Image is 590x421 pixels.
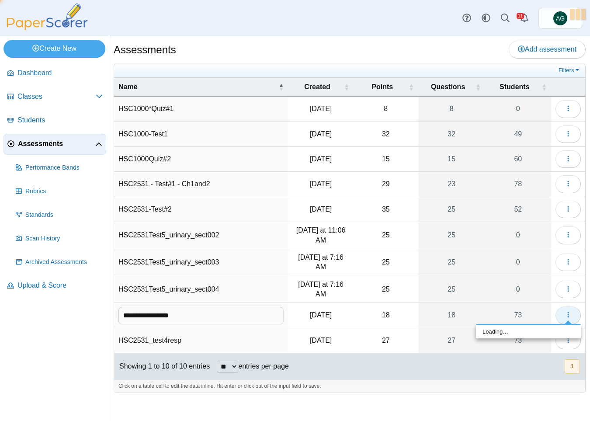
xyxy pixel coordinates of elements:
[564,359,580,374] nav: pagination
[310,130,332,138] time: Sep 30, 2025 at 7:39 AM
[358,82,407,92] span: Points
[485,97,551,121] a: 0
[114,379,585,393] div: Click on a table cell to edit the data inline. Hit enter or click out of the input field to save.
[485,249,551,276] a: 0
[3,3,91,30] img: PaperScorer
[114,172,288,197] td: HSC2531 - Test#1 - Ch1and2
[485,276,551,303] a: 0
[485,122,551,146] a: 49
[12,205,106,226] a: Standards
[17,281,103,290] span: Upload & Score
[509,41,586,58] a: Add assessment
[12,252,106,273] a: Archived Assessments
[418,197,485,222] a: 25
[556,66,583,75] a: Filters
[298,254,344,271] time: Oct 8, 2025 at 7:16 AM
[354,122,418,147] td: 32
[418,276,485,303] a: 25
[518,45,576,53] span: Add assessment
[25,258,103,267] span: Archived Assessments
[114,249,288,276] td: HSC2531Test5_urinary_sect003
[418,172,485,196] a: 23
[3,87,106,108] a: Classes
[114,97,288,122] td: HSC1000*Quiz#1
[418,147,485,171] a: 15
[25,187,103,196] span: Rubrics
[25,164,103,172] span: Performance Bands
[418,122,485,146] a: 32
[485,222,551,249] a: 0
[418,303,485,327] a: 18
[423,82,474,92] span: Questions
[17,115,103,125] span: Students
[17,92,96,101] span: Classes
[114,42,176,57] h1: Assessments
[354,172,418,197] td: 29
[354,328,418,353] td: 27
[25,234,103,243] span: Scan History
[354,222,418,249] td: 25
[565,359,580,374] button: 1
[114,328,288,353] td: HSC2531_test4resp
[118,82,277,92] span: Name
[485,147,551,171] a: 60
[418,97,485,121] a: 8
[489,82,540,92] span: Students
[485,328,551,353] a: 73
[12,228,106,249] a: Scan History
[114,276,288,303] td: HSC2531Test5_urinary_sect004
[475,83,481,91] span: Questions : Activate to sort
[114,197,288,222] td: HSC2531-Test#2
[310,205,332,213] time: Sep 16, 2025 at 8:57 PM
[354,147,418,172] td: 15
[310,155,332,163] time: Sep 16, 2025 at 11:13 PM
[344,83,349,91] span: Created : Activate to sort
[3,40,105,57] a: Create New
[541,83,547,91] span: Students : Activate to sort
[12,181,106,202] a: Rubrics
[3,275,106,296] a: Upload & Score
[409,83,414,91] span: Points : Activate to sort
[553,11,567,25] span: Asena Goren
[538,8,582,29] a: Asena Goren
[354,97,418,122] td: 8
[17,68,103,78] span: Dashboard
[3,110,106,131] a: Students
[18,139,95,149] span: Assessments
[515,9,534,28] a: Alerts
[354,197,418,222] td: 35
[296,226,346,244] time: Oct 6, 2025 at 11:06 AM
[418,328,485,353] a: 27
[418,249,485,276] a: 25
[310,180,332,188] time: Sep 7, 2025 at 1:03 PM
[278,83,284,91] span: Name : Activate to invert sorting
[114,122,288,147] td: HSC1000-Test1
[25,211,103,219] span: Standards
[476,325,581,338] div: Loading…
[485,303,551,327] a: 73
[485,197,551,222] a: 52
[354,249,418,276] td: 25
[292,82,342,92] span: Created
[354,276,418,303] td: 25
[12,157,106,178] a: Performance Bands
[114,353,210,379] div: Showing 1 to 10 of 10 entries
[3,134,106,155] a: Assessments
[310,105,332,112] time: Sep 1, 2025 at 5:37 PM
[114,222,288,249] td: HSC2531Test5_urinary_sect002
[556,15,565,21] span: Asena Goren
[485,172,551,196] a: 78
[310,337,332,344] time: Oct 1, 2025 at 10:32 AM
[3,24,91,31] a: PaperScorer
[418,222,485,249] a: 25
[238,362,289,370] label: entries per page
[310,311,332,319] time: Oct 1, 2025 at 10:26 AM
[3,63,106,84] a: Dashboard
[298,281,344,298] time: Oct 8, 2025 at 7:16 AM
[114,147,288,172] td: HSC1000Quiz#2
[354,303,418,328] td: 18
